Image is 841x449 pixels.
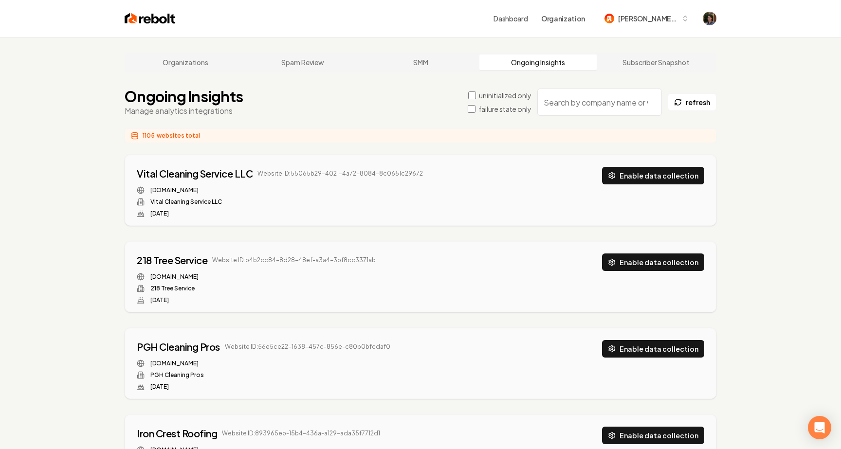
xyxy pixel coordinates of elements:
[143,132,155,140] span: 1105
[602,340,704,358] button: Enable data collection
[125,88,243,105] h1: Ongoing Insights
[703,12,716,25] img: Mitchell Stahl
[244,54,362,70] a: Spam Review
[137,167,253,180] a: Vital Cleaning Service LLC
[212,256,376,264] span: Website ID: b4b2cc84-8d28-48ef-a3a4-3bf8cc3371ab
[225,343,390,351] span: Website ID: 56e5ce22-1638-457c-856e-c80b0bfcdaf0
[127,54,244,70] a: Organizations
[494,14,528,23] a: Dashboard
[668,93,716,111] button: refresh
[478,104,531,114] label: failure state only
[137,427,217,440] a: Iron Crest Roofing
[537,89,662,116] input: Search by company name or website ID
[222,430,380,437] span: Website ID: 893965eb-15b4-436a-a129-ada35f7712d1
[257,170,423,178] span: Website ID: 55065b29-4021-4a72-8084-8c0651c29672
[157,132,200,140] span: websites total
[125,12,176,25] img: Rebolt Logo
[125,105,243,117] p: Manage analytics integrations
[703,12,716,25] button: Open user button
[137,273,376,281] div: Website
[479,90,531,100] label: uninitialized only
[618,14,677,24] span: [PERSON_NAME]-62
[479,54,597,70] a: Ongoing Insights
[150,186,199,194] a: [DOMAIN_NAME]
[137,253,207,267] a: 218 Tree Service
[535,10,591,27] button: Organization
[150,273,199,281] a: [DOMAIN_NAME]
[602,427,704,444] button: Enable data collection
[602,253,704,271] button: Enable data collection
[808,416,831,439] div: Open Intercom Messenger
[137,186,423,194] div: Website
[137,359,390,367] div: Website
[597,54,714,70] a: Subscriber Snapshot
[604,14,614,23] img: mitchell-62
[602,167,704,184] button: Enable data collection
[137,340,220,354] a: PGH Cleaning Pros
[362,54,479,70] a: SMM
[150,359,199,367] a: [DOMAIN_NAME]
